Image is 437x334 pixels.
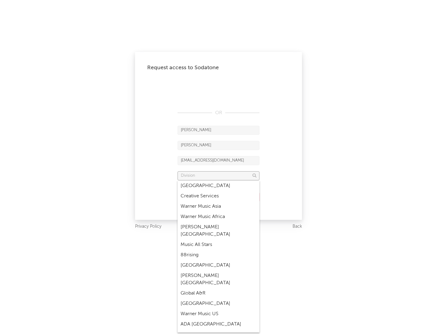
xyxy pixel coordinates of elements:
[178,240,259,250] div: Music All Stars
[178,212,259,222] div: Warner Music Africa
[178,298,259,309] div: [GEOGRAPHIC_DATA]
[178,156,259,165] input: Email
[178,181,259,191] div: [GEOGRAPHIC_DATA]
[178,191,259,201] div: Creative Services
[178,260,259,271] div: [GEOGRAPHIC_DATA]
[178,109,259,117] div: OR
[178,126,259,135] input: First Name
[178,222,259,240] div: [PERSON_NAME] [GEOGRAPHIC_DATA]
[178,309,259,319] div: Warner Music US
[178,250,259,260] div: 88rising
[178,201,259,212] div: Warner Music Asia
[178,171,259,180] input: Division
[147,64,290,71] div: Request access to Sodatone
[178,141,259,150] input: Last Name
[135,223,161,230] a: Privacy Policy
[178,288,259,298] div: Global A&R
[178,271,259,288] div: [PERSON_NAME] [GEOGRAPHIC_DATA]
[178,319,259,329] div: ADA [GEOGRAPHIC_DATA]
[293,223,302,230] a: Back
